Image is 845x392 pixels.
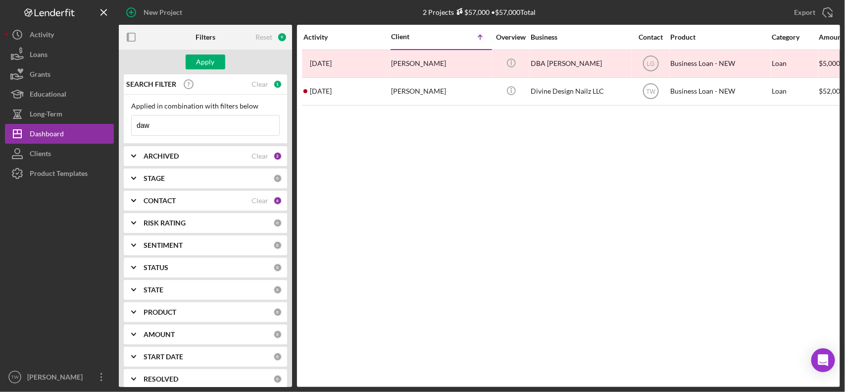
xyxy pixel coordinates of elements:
[144,353,183,361] b: START DATE
[784,2,840,22] button: Export
[531,33,630,41] div: Business
[131,102,280,110] div: Applied in combination with filters below
[11,375,19,380] text: TW
[126,80,176,88] b: SEARCH FILTER
[273,196,282,205] div: 6
[391,78,490,105] div: [PERSON_NAME]
[144,375,178,383] b: RESOLVED
[310,59,332,67] time: 2024-09-23 16:27
[819,87,844,95] span: $52,000
[197,55,215,69] div: Apply
[25,367,89,390] div: [PERSON_NAME]
[273,241,282,250] div: 0
[811,348,835,372] div: Open Intercom Messenger
[5,124,114,144] button: Dashboard
[5,144,114,164] button: Clients
[5,104,114,124] button: Long-Term
[310,87,332,95] time: 2025-09-15 20:54
[144,152,179,160] b: ARCHIVED
[646,60,654,67] text: LG
[30,45,48,67] div: Loans
[772,51,818,77] div: Loan
[5,45,114,64] button: Loans
[273,285,282,294] div: 0
[273,352,282,361] div: 0
[454,8,490,16] div: $57,000
[273,330,282,339] div: 0
[493,33,530,41] div: Overview
[794,2,815,22] div: Export
[273,174,282,183] div: 0
[30,144,51,166] div: Clients
[251,80,268,88] div: Clear
[277,32,287,42] div: 9
[273,152,282,161] div: 2
[186,55,225,69] button: Apply
[144,241,183,249] b: SENTIMENT
[251,197,268,205] div: Clear
[144,197,176,205] b: CONTACT
[30,25,54,47] div: Activity
[273,375,282,384] div: 0
[30,104,62,126] div: Long-Term
[670,33,769,41] div: Product
[196,33,215,41] b: Filters
[5,367,114,387] button: TW[PERSON_NAME]
[5,164,114,183] button: Product Templates
[531,78,630,105] div: Divine Design Nailz LLC
[30,124,64,146] div: Dashboard
[30,64,50,87] div: Grants
[5,84,114,104] button: Educational
[303,33,390,41] div: Activity
[144,286,163,294] b: STATE
[772,33,818,41] div: Category
[391,51,490,77] div: [PERSON_NAME]
[119,2,192,22] button: New Project
[144,2,182,22] div: New Project
[30,84,66,107] div: Educational
[144,219,186,227] b: RISK RATING
[144,331,175,338] b: AMOUNT
[30,164,88,186] div: Product Templates
[772,78,818,105] div: Loan
[670,51,769,77] div: Business Loan - NEW
[273,219,282,227] div: 0
[255,33,272,41] div: Reset
[391,33,441,41] div: Client
[632,33,669,41] div: Contact
[273,308,282,317] div: 0
[144,264,168,272] b: STATUS
[144,174,165,182] b: STAGE
[423,8,536,16] div: 2 Projects • $57,000 Total
[670,78,769,105] div: Business Loan - NEW
[273,263,282,272] div: 0
[251,152,268,160] div: Clear
[144,308,176,316] b: PRODUCT
[273,80,282,89] div: 1
[5,64,114,84] button: Grants
[531,51,630,77] div: DBA [PERSON_NAME]
[5,25,114,45] button: Activity
[646,88,655,95] text: TW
